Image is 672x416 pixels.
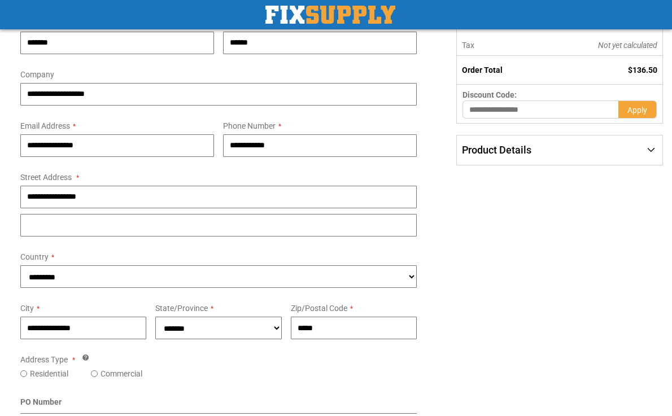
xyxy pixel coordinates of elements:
[101,368,142,379] label: Commercial
[155,304,208,313] span: State/Province
[598,41,657,50] span: Not yet calculated
[618,100,657,119] button: Apply
[20,173,72,182] span: Street Address
[20,355,68,364] span: Address Type
[462,144,531,156] span: Product Details
[265,6,395,24] img: Fix Industrial Supply
[30,368,68,379] label: Residential
[20,304,34,313] span: City
[457,35,548,56] th: Tax
[628,65,657,75] span: $136.50
[223,121,276,130] span: Phone Number
[20,121,70,130] span: Email Address
[627,106,647,115] span: Apply
[462,90,517,99] span: Discount Code:
[462,65,503,75] strong: Order Total
[20,70,54,79] span: Company
[20,396,417,414] div: PO Number
[291,304,347,313] span: Zip/Postal Code
[265,6,395,24] a: store logo
[20,252,49,261] span: Country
